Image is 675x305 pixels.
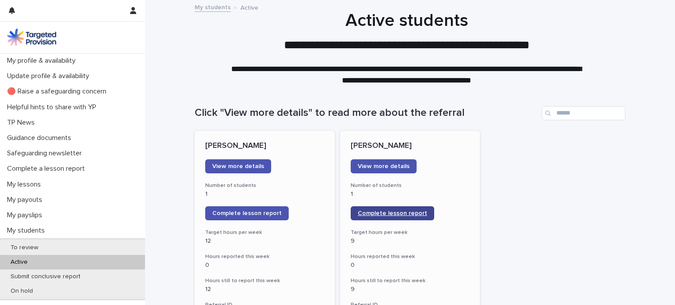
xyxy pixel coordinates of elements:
p: My profile & availability [4,57,83,65]
p: To review [4,244,45,251]
h3: Target hours per week [205,229,324,236]
p: My payouts [4,196,49,204]
img: M5nRWzHhSzIhMunXDL62 [7,29,56,46]
p: Active [4,258,35,266]
p: TP News [4,118,42,127]
h3: Target hours per week [351,229,470,236]
h3: Number of students [351,182,470,189]
a: View more details [351,159,417,173]
span: Complete lesson report [212,210,282,216]
h1: Active students [191,10,622,31]
h3: Hours reported this week [351,253,470,260]
p: Submit conclusive report [4,273,87,280]
span: View more details [358,163,410,169]
p: 0 [205,262,324,269]
a: View more details [205,159,271,173]
h3: Hours reported this week [205,253,324,260]
p: 🔴 Raise a safeguarding concern [4,87,113,96]
p: Update profile & availability [4,72,96,80]
h3: Number of students [205,182,324,189]
p: On hold [4,287,40,295]
p: Helpful hints to share with YP [4,103,103,111]
p: 12 [205,237,324,245]
span: Complete lesson report [358,210,427,216]
p: 1 [205,190,324,198]
h3: Hours still to report this week [351,277,470,284]
p: My students [4,226,52,235]
input: Search [542,106,625,120]
p: 1 [351,190,470,198]
a: My students [195,2,231,12]
p: 12 [205,286,324,293]
p: Complete a lesson report [4,165,92,173]
p: Active [240,2,258,12]
h1: Click "View more details" to read more about the referral [195,107,538,119]
p: 0 [351,262,470,269]
p: [PERSON_NAME] [351,141,470,151]
p: 9 [351,237,470,245]
p: My payslips [4,211,49,219]
a: Complete lesson report [351,206,434,220]
span: View more details [212,163,264,169]
p: My lessons [4,180,48,189]
p: [PERSON_NAME] [205,141,324,151]
p: 9 [351,286,470,293]
a: Complete lesson report [205,206,289,220]
p: Safeguarding newsletter [4,149,89,158]
h3: Hours still to report this week [205,277,324,284]
p: Guidance documents [4,134,78,142]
